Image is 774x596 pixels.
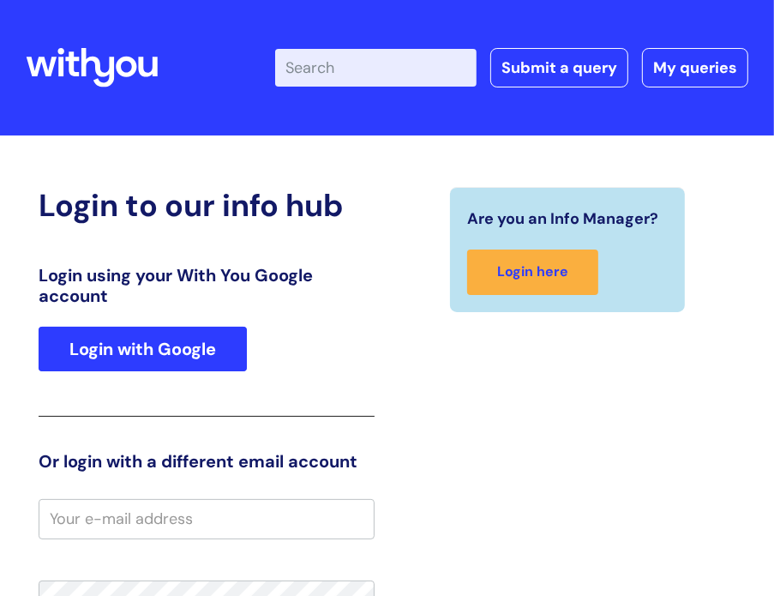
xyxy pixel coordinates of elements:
a: Submit a query [490,48,628,87]
input: Search [275,49,477,87]
a: Login with Google [39,327,247,371]
a: My queries [642,48,748,87]
h2: Login to our info hub [39,187,375,224]
span: Are you an Info Manager? [467,205,658,232]
h3: Or login with a different email account [39,451,375,472]
input: Your e-mail address [39,499,375,539]
h3: Login using your With You Google account [39,265,375,306]
a: Login here [467,250,598,295]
